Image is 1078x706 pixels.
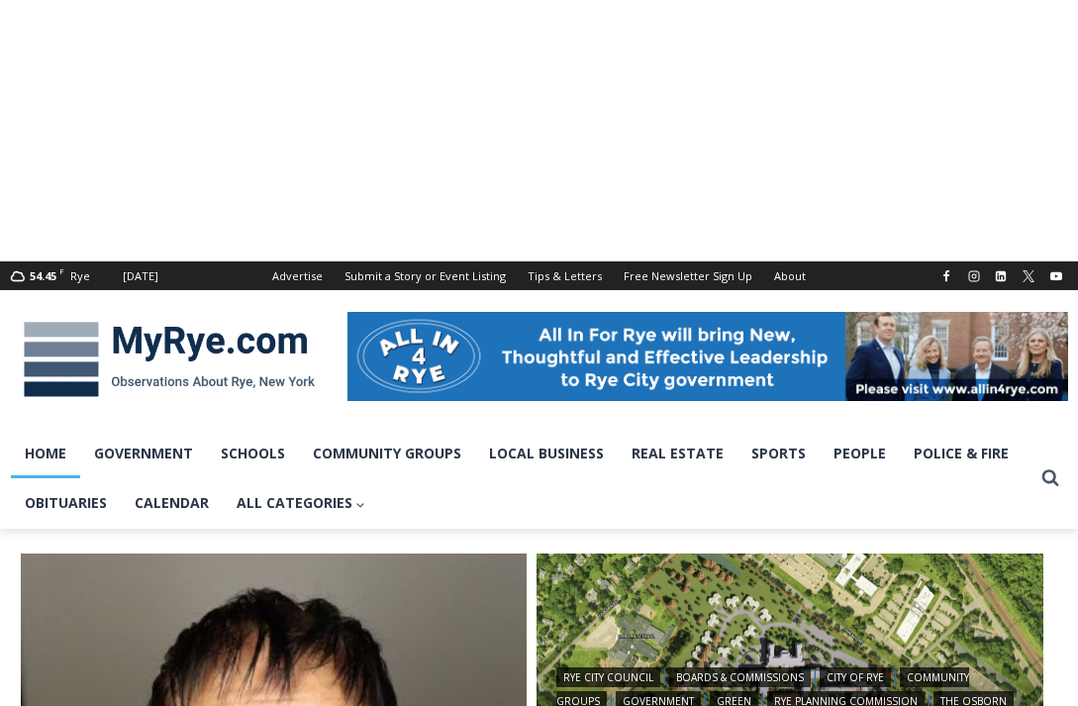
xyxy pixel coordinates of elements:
div: [DATE] [123,267,158,285]
img: MyRye.com [11,308,328,411]
span: F [59,265,64,276]
a: Government [80,429,207,478]
a: Boards & Commissions [669,667,811,687]
a: Obituaries [11,478,121,528]
span: 54.45 [30,268,56,283]
a: Facebook [934,264,958,288]
a: Tips & Letters [517,261,613,290]
a: Advertise [261,261,334,290]
a: Local Business [475,429,618,478]
a: People [820,429,900,478]
a: YouTube [1044,264,1068,288]
a: Rye City Council [556,667,660,687]
a: City of Rye [820,667,891,687]
a: All Categories [223,478,380,528]
img: All in for Rye [347,312,1068,401]
a: Community Groups [299,429,475,478]
a: Instagram [962,264,986,288]
a: About [763,261,817,290]
nav: Secondary Navigation [261,261,817,290]
a: Sports [737,429,820,478]
a: Free Newsletter Sign Up [613,261,763,290]
a: Home [11,429,80,478]
div: Rye [70,267,90,285]
a: Police & Fire [900,429,1023,478]
a: Real Estate [618,429,737,478]
a: Calendar [121,478,223,528]
a: Submit a Story or Event Listing [334,261,517,290]
a: Schools [207,429,299,478]
a: X [1017,264,1040,288]
a: Linkedin [989,264,1013,288]
button: View Search Form [1032,460,1068,496]
span: All Categories [237,492,366,514]
nav: Primary Navigation [11,429,1032,529]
